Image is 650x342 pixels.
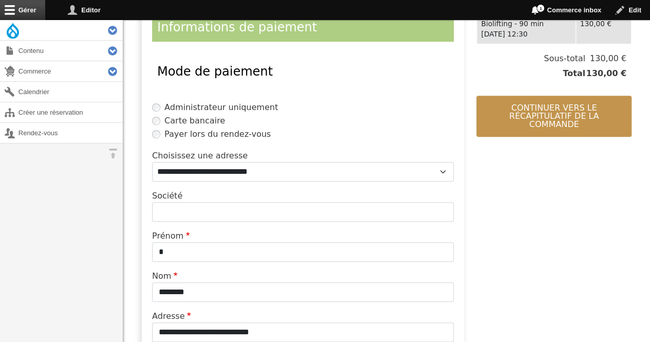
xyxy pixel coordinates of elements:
[481,19,571,29] div: Biolifting - 90 min
[157,64,273,79] span: Mode de paiement
[152,310,193,322] label: Adresse
[152,270,180,282] label: Nom
[164,115,225,127] label: Carte bancaire
[152,230,192,242] label: Prénom
[476,96,632,137] button: Continuer vers le récapitulatif de la commande
[481,30,527,38] time: [DATE] 12:30
[152,190,182,202] label: Société
[164,101,278,114] label: Administrateur uniquement
[536,4,545,12] span: 1
[585,52,626,65] span: 130,00 €
[152,150,248,162] label: Choisissez une adresse
[164,128,271,140] label: Payer lors du rendez-vous
[103,143,123,164] button: Orientation horizontale
[157,20,317,34] span: Informations de paiement
[575,14,631,44] td: 130,00 €
[544,52,585,65] span: Sous-total
[563,67,585,80] span: Total
[585,67,626,80] span: 130,00 €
